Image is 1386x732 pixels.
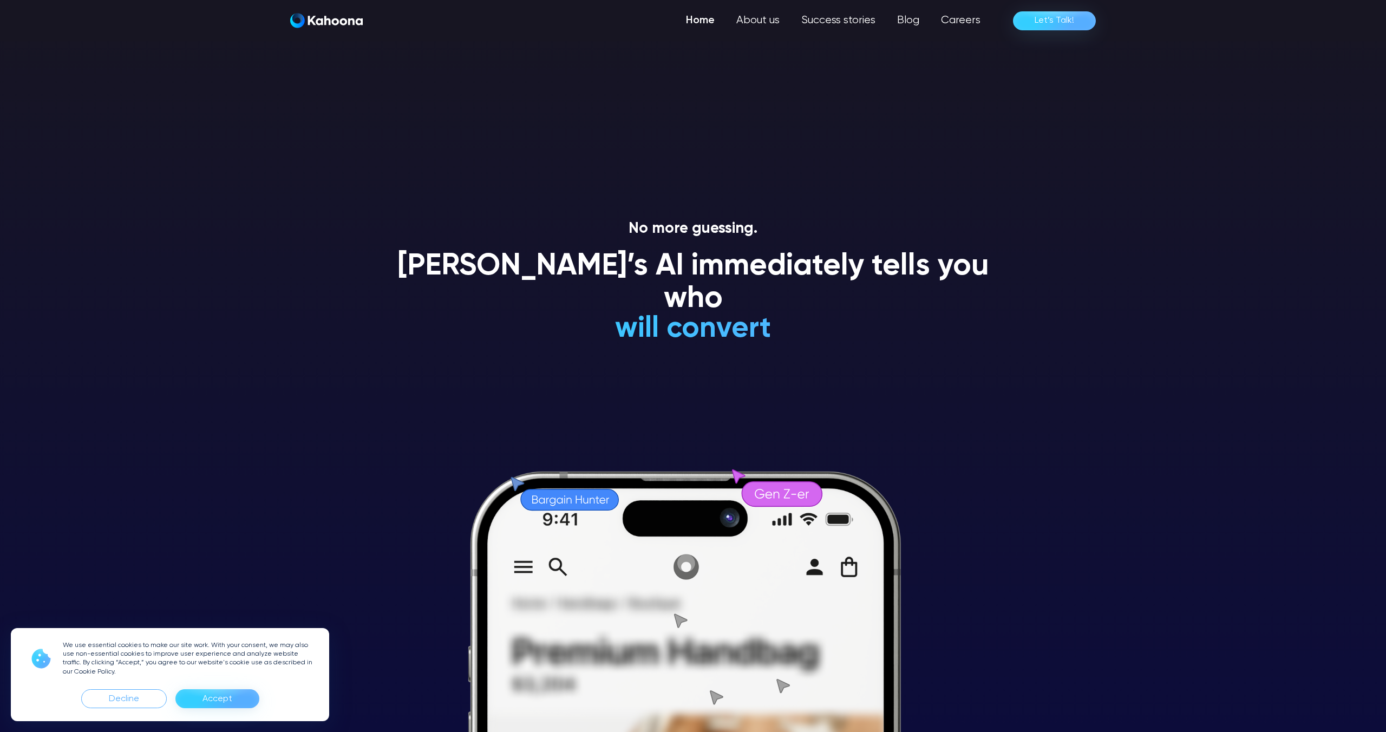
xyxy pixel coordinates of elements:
[930,10,991,31] a: Careers
[63,641,316,676] p: We use essential cookies to make our site work. With your consent, we may also use non-essential ...
[534,313,853,345] h1: will convert
[384,220,1002,238] p: No more guessing.
[81,689,167,708] div: Decline
[290,13,363,28] img: Kahoona logo white
[290,13,363,29] a: home
[725,10,790,31] a: About us
[886,10,930,31] a: Blog
[109,690,139,708] div: Decline
[384,251,1002,315] h1: [PERSON_NAME]’s AI immediately tells you who
[790,10,886,31] a: Success stories
[202,690,232,708] div: Accept
[755,489,809,499] g: Gen Z-er
[175,689,259,708] div: Accept
[1035,12,1074,29] div: Let’s Talk!
[1013,11,1096,30] a: Let’s Talk!
[675,10,725,31] a: Home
